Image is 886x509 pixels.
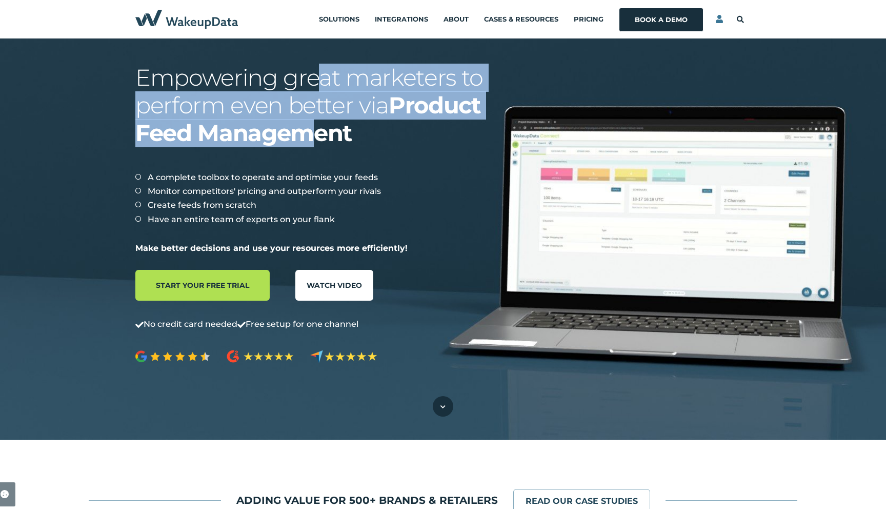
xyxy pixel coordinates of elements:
[630,8,693,31] a: Book a Demo
[135,241,462,255] p: Make better decisions and use your resources more efficiently!
[148,186,381,196] span: Monitor competitors' pricing and outperform your rivals
[319,5,359,33] a: Solutions
[135,346,212,367] img: Google 4.5 stars (1)
[135,91,480,147] strong: Product Feed Management
[135,319,358,329] span: No credit card needed Free setup for one channel
[135,270,270,301] a: Start your free trial
[444,5,469,33] a: About
[484,5,558,33] a: Cases & Resources
[135,10,238,29] img: WakeupData Navy Blue Logo 2023-horizontal-transparent-crop
[148,214,335,224] span: Have an entire team of experts on your flank
[319,5,703,33] div: Navigation Menu
[148,172,378,182] span: A complete toolbox to operate and optimise your feeds
[526,496,638,506] span: READ OUR CASE STUDIES
[148,200,256,210] span: Create feeds from scratch
[375,5,428,33] a: Integrations
[308,346,382,366] img: Capterra reviews
[835,460,886,509] iframe: Chat Widget
[223,346,297,367] img: G2-5stars
[295,270,373,301] a: WATCH VIDEO
[236,494,498,506] strong: ADDING VALUE FOR 500+ BRANDS & RETAILERS
[574,5,603,33] a: Pricing
[135,59,483,151] span: Empowering great marketers to perform even better via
